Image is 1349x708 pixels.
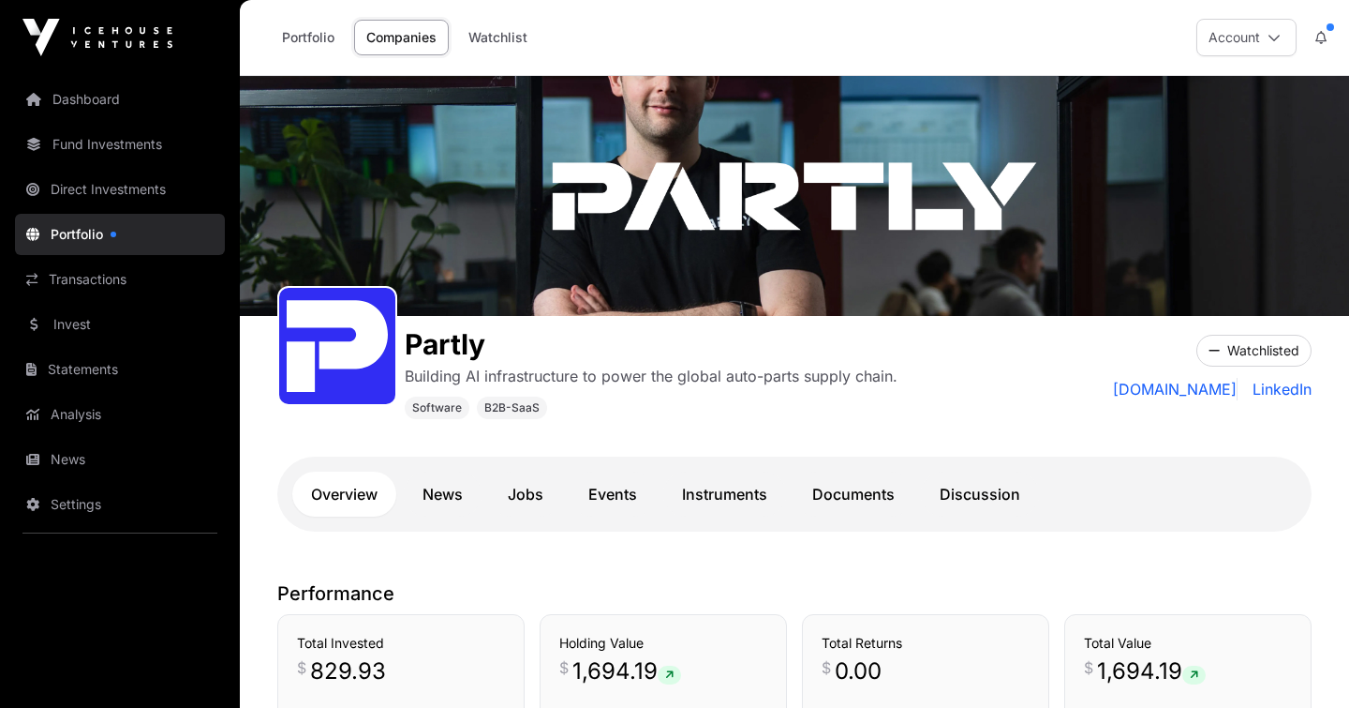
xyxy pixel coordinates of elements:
h3: Total Value [1084,634,1292,653]
img: Icehouse Ventures Logo [22,19,172,56]
p: Performance [277,580,1312,607]
span: B2B-SaaS [484,400,540,415]
a: Transactions [15,259,225,300]
span: 1,694.19 [572,656,681,686]
h3: Total Returns [822,634,1030,653]
iframe: Chat Widget [1255,618,1349,708]
h1: Partly [405,327,897,361]
span: $ [822,656,831,679]
h3: Holding Value [559,634,767,653]
p: Building AI infrastructure to power the global auto-parts supply chain. [405,365,897,387]
img: Partly [240,76,1349,316]
span: $ [1084,656,1093,679]
a: Direct Investments [15,169,225,210]
nav: Tabs [292,472,1297,517]
a: News [404,472,482,517]
button: Account [1196,19,1297,56]
a: Discussion [921,472,1039,517]
a: Dashboard [15,79,225,120]
a: [DOMAIN_NAME] [1113,378,1238,400]
img: Partly-Icon.svg [287,295,388,397]
a: News [15,439,225,480]
a: Watchlist [456,20,540,55]
span: 0.00 [835,656,882,686]
span: $ [297,656,306,679]
a: Overview [292,472,396,517]
button: Watchlisted [1196,335,1312,367]
a: Analysis [15,394,225,435]
a: Invest [15,304,225,345]
span: 1,694.19 [1097,656,1206,686]
a: Jobs [489,472,562,517]
a: LinkedIn [1245,378,1312,400]
span: $ [559,656,569,679]
a: Instruments [663,472,786,517]
a: Portfolio [15,214,225,255]
span: Software [412,400,462,415]
h3: Total Invested [297,634,505,653]
a: Portfolio [270,20,347,55]
a: Statements [15,349,225,390]
a: Events [570,472,656,517]
a: Companies [354,20,449,55]
span: 829.93 [310,656,386,686]
a: Settings [15,484,225,525]
a: Fund Investments [15,124,225,165]
a: Documents [793,472,913,517]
